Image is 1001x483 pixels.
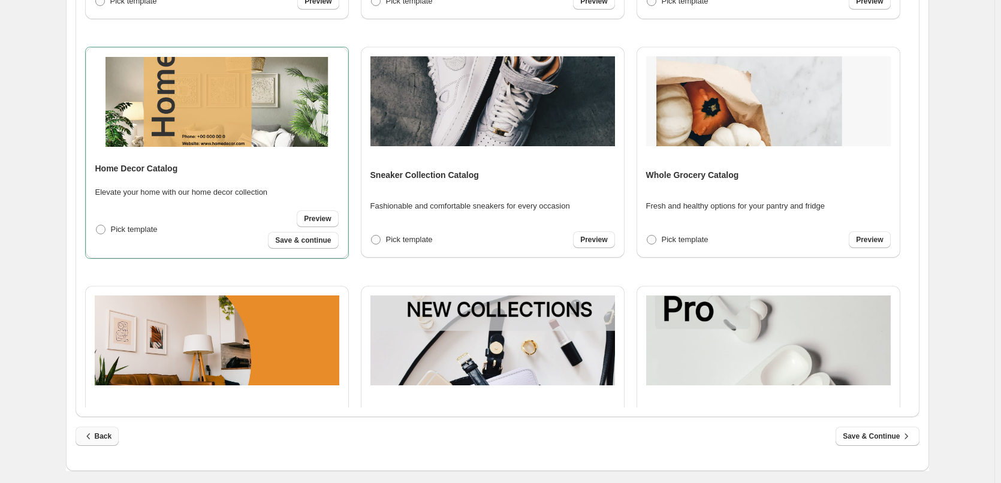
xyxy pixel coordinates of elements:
button: Back [76,427,119,446]
span: Preview [580,235,607,244]
p: Fresh and healthy options for your pantry and fridge [646,200,825,212]
span: Preview [304,214,331,224]
a: Preview [849,231,890,248]
h4: Sneaker Collection Catalog [370,169,479,181]
span: Save & continue [275,236,331,245]
span: Back [83,430,112,442]
h4: Home Decor Catalog [95,162,178,174]
span: Save & Continue [843,430,912,442]
h4: Whole Grocery Catalog [646,169,739,181]
button: Save & continue [268,232,338,249]
span: Pick template [386,235,433,244]
span: Preview [856,235,883,244]
button: Save & Continue [836,427,919,446]
p: Elevate your home with our home decor collection [95,186,268,198]
span: Pick template [111,225,158,234]
p: Fashionable and comfortable sneakers for every occasion [370,200,570,212]
a: Preview [297,210,338,227]
a: Preview [573,231,614,248]
span: Pick template [662,235,708,244]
